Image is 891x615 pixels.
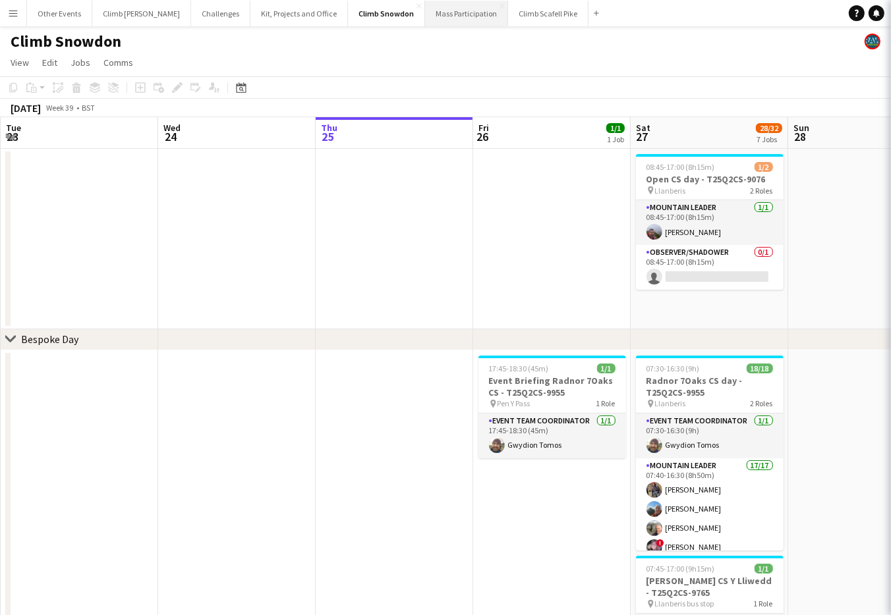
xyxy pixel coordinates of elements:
app-job-card: 17:45-18:30 (45m)1/1Event Briefing Radnor 7Oaks CS - T25Q2CS-9955 Pen Y Pass1 RoleEvent Team Coor... [478,356,626,458]
span: 25 [319,129,337,144]
h3: Open CS day - T25Q2CS-9076 [636,173,784,185]
span: Jobs [71,57,90,68]
app-user-avatar: Staff RAW Adventures [865,34,880,49]
app-card-role: Mountain Leader1/108:45-17:00 (8h15m)[PERSON_NAME] [636,200,784,245]
button: Other Events [27,1,92,26]
button: Mass Participation [425,1,508,26]
span: 1/1 [597,363,616,373]
span: 08:45-17:00 (8h15m) [647,162,715,172]
span: Llanberis bus stop [655,599,714,608]
a: Comms [98,54,138,71]
h3: [PERSON_NAME] CS Y Lliwedd - T25Q2CS-9765 [636,575,784,599]
app-card-role: Observer/Shadower0/108:45-17:00 (8h15m) [636,245,784,290]
span: 1/1 [755,564,773,574]
span: Pen Y Pass [498,398,531,408]
div: Bespoke Day [21,333,78,346]
span: 26 [476,129,489,144]
span: Llanberis [655,398,686,408]
div: 7 Jobs [757,134,782,144]
button: Climb Scafell Pike [508,1,589,26]
span: 2 Roles [751,186,773,196]
span: Sat [636,122,650,134]
span: 28 [791,129,809,144]
app-job-card: 08:45-17:00 (8h15m)1/2Open CS day - T25Q2CS-9076 Llanberis2 RolesMountain Leader1/108:45-17:00 (8... [636,154,784,290]
div: 1 Job [607,134,624,144]
span: 1/2 [755,162,773,172]
button: Climb Snowdon [348,1,425,26]
app-card-role: Event Team Coordinator1/117:45-18:30 (45m)Gwydion Tomos [478,414,626,458]
a: Edit [37,54,63,71]
span: Tue [6,122,21,134]
span: Week 39 [43,103,76,113]
span: 1 Role [596,398,616,408]
span: 2 Roles [751,398,773,408]
span: 18/18 [747,363,773,373]
div: BST [82,103,95,113]
span: Edit [42,57,57,68]
span: 27 [634,129,650,144]
span: 07:30-16:30 (9h) [647,363,700,373]
button: Climb [PERSON_NAME] [92,1,191,26]
span: 1/1 [606,123,625,133]
h3: Radnor 7Oaks CS day - T25Q2CS-9955 [636,375,784,398]
span: ! [656,539,664,547]
span: Comms [103,57,133,68]
app-card-role: Event Team Coordinator1/107:30-16:30 (9h)Gwydion Tomos [636,414,784,458]
button: Challenges [191,1,250,26]
span: 17:45-18:30 (45m) [489,363,549,373]
a: Jobs [65,54,96,71]
app-job-card: 07:30-16:30 (9h)18/18Radnor 7Oaks CS day - T25Q2CS-9955 Llanberis2 RolesEvent Team Coordinator1/1... [636,356,784,550]
span: 23 [4,129,21,144]
span: View [11,57,29,68]
span: Fri [478,122,489,134]
div: [DATE] [11,101,41,115]
span: 1 Role [754,599,773,608]
h1: Climb Snowdon [11,32,121,51]
h3: Event Briefing Radnor 7Oaks CS - T25Q2CS-9955 [478,375,626,398]
span: 28/32 [756,123,782,133]
span: Wed [163,122,181,134]
span: Llanberis [655,186,686,196]
span: 24 [161,129,181,144]
a: View [5,54,34,71]
span: Thu [321,122,337,134]
span: Sun [793,122,809,134]
span: 07:45-17:00 (9h15m) [647,564,715,574]
button: Kit, Projects and Office [250,1,348,26]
